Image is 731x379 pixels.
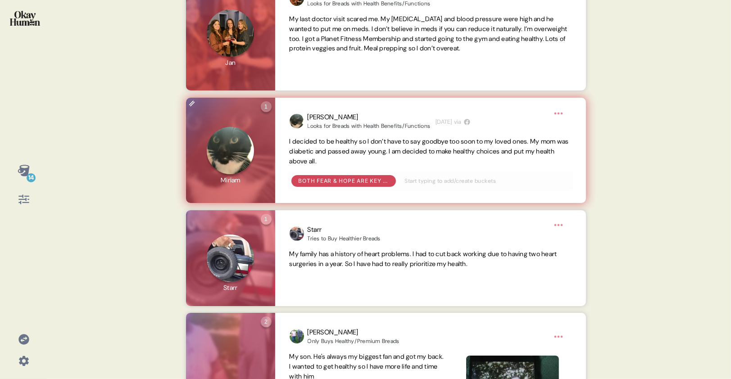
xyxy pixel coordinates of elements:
[261,101,272,112] div: 1
[436,117,452,126] time: [DATE]
[27,173,36,182] div: 14
[290,226,304,241] img: profilepic_24578643578398545.jpg
[10,11,40,26] img: okayhuman.3b1b6348.png
[308,122,431,130] div: Looks for Breads with Health Benefits/Functions
[308,225,381,235] div: Starr
[308,338,400,345] div: Only Buys Healthy/Premium Breads
[308,235,381,242] div: Tries to Buy Healthier Breads
[290,15,568,52] span: My last doctor visit scared me. My [MEDICAL_DATA] and blood pressure were high and he wanted to p...
[400,176,570,186] input: Start typing to add/create buckets
[290,329,304,343] img: profilepic_24225460873802173.jpg
[290,250,557,268] span: My family has a history of heart problems. I had to cut back working due to having two heart surg...
[308,327,400,338] div: [PERSON_NAME]
[261,316,272,327] div: 2
[299,177,389,185] div: Both fear & hope are key motivators, and they're often highly intertwined.
[454,117,462,126] span: via
[261,214,272,225] div: 1
[290,137,569,165] span: I decided to be healthy so I don’t have to say goodbye too soon to my loved ones. My mom was diab...
[290,114,304,128] img: profilepic_24798459446428098.jpg
[308,112,431,122] div: [PERSON_NAME]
